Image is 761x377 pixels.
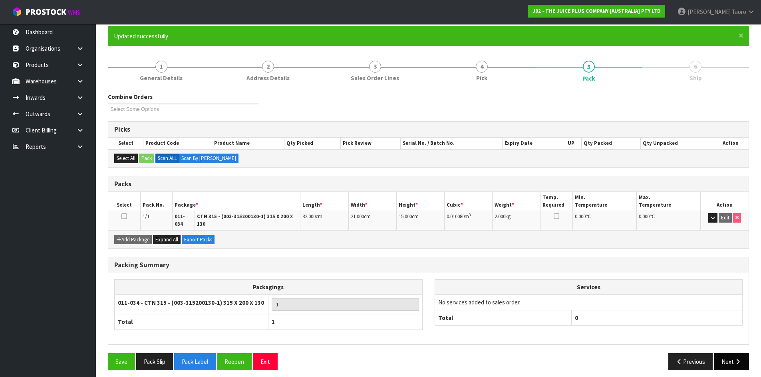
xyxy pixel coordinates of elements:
[136,353,173,370] button: Pack Slip
[732,8,746,16] span: Taoro
[262,61,274,73] span: 2
[581,138,640,149] th: Qty Packed
[175,213,185,227] strong: 011-034
[435,310,572,325] th: Total
[348,211,396,230] td: cm
[115,279,423,295] th: Packagings
[561,138,581,149] th: UP
[636,211,700,230] td: ℃
[351,74,399,82] span: Sales Order Lines
[139,154,154,163] button: Pack
[302,213,316,220] span: 32.000
[701,192,749,211] th: Action
[115,314,268,330] th: Total
[108,87,749,376] span: Pack
[689,74,702,82] span: Ship
[582,74,595,83] span: Pack
[182,235,215,245] button: Export Packs
[217,353,252,370] button: Reopen
[435,295,743,310] td: No services added to sales order.
[714,353,749,370] button: Next
[469,212,471,217] sup: 3
[272,318,275,326] span: 1
[253,353,278,370] button: Exit
[108,353,135,370] button: Save
[503,138,561,149] th: Expiry Date
[668,353,713,370] button: Previous
[197,213,293,227] strong: CTN 315 - (003-315200130-1) 315 X 200 X 130
[153,235,181,245] button: Expand All
[212,138,284,149] th: Product Name
[636,192,700,211] th: Max. Temperature
[114,235,152,245] button: Add Package
[572,211,636,230] td: ℃
[118,299,264,306] strong: 011-034 - CTN 315 - (003-315200130-1) 315 X 200 X 130
[155,236,178,243] span: Expand All
[174,353,216,370] button: Pack Label
[493,192,540,211] th: Weight
[476,61,488,73] span: 4
[712,138,749,149] th: Action
[575,314,578,322] span: 0
[246,74,290,82] span: Address Details
[399,213,412,220] span: 15.000
[719,213,732,223] button: Edit
[114,154,138,163] button: Select All
[348,192,396,211] th: Width
[447,213,465,220] span: 0.010080
[540,192,572,211] th: Temp. Required
[114,180,743,188] h3: Packs
[435,280,743,295] th: Services
[369,61,381,73] span: 3
[140,192,172,211] th: Pack No.
[300,211,348,230] td: cm
[583,61,595,73] span: 5
[108,93,153,101] label: Combine Orders
[396,192,444,211] th: Height
[155,154,179,163] label: Scan ALL
[396,211,444,230] td: cm
[401,138,503,149] th: Serial No. / Batch No.
[528,5,665,18] a: J02 - THE JUICE PLUS COMPANY [AUSTRALIA] PTY LTD
[575,213,586,220] span: 0.000
[640,138,712,149] th: Qty Unpacked
[155,61,167,73] span: 1
[284,138,341,149] th: Qty Picked
[300,192,348,211] th: Length
[108,138,143,149] th: Select
[533,8,661,14] strong: J02 - THE JUICE PLUS COMPANY [AUSTRALIA] PTY LTD
[108,192,140,211] th: Select
[172,192,300,211] th: Package
[114,32,168,40] span: Updated successfully
[143,213,149,220] span: 1/1
[445,192,493,211] th: Cubic
[493,211,540,230] td: kg
[572,192,636,211] th: Min. Temperature
[26,7,66,17] span: ProStock
[143,138,212,149] th: Product Code
[689,61,701,73] span: 6
[739,30,743,41] span: ×
[445,211,493,230] td: m
[179,154,238,163] label: Scan By [PERSON_NAME]
[476,74,487,82] span: Pick
[687,8,731,16] span: [PERSON_NAME]
[140,74,183,82] span: General Details
[12,7,22,17] img: cube-alt.png
[114,261,743,269] h3: Packing Summary
[495,213,505,220] span: 2.000
[68,9,80,16] small: WMS
[639,213,650,220] span: 0.000
[351,213,364,220] span: 21.000
[114,126,743,133] h3: Picks
[341,138,401,149] th: Pick Review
